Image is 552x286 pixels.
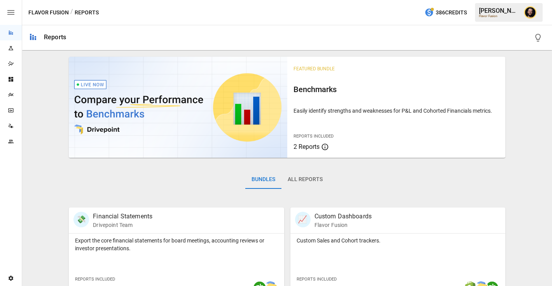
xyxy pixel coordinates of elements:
[293,66,335,71] span: Featured Bundle
[75,237,278,252] p: Export the core financial statements for board meetings, accounting reviews or investor presentat...
[69,57,287,158] img: video thumbnail
[28,8,69,17] button: Flavor Fusion
[314,221,372,229] p: Flavor Fusion
[293,107,499,115] p: Easily identify strengths and weaknesses for P&L and Cohorted Financials metrics.
[519,2,541,23] button: Ciaran Nugent
[293,83,499,96] h6: Benchmarks
[293,134,334,139] span: Reports Included
[44,33,66,41] div: Reports
[93,212,152,221] p: Financial Statements
[297,237,499,244] p: Custom Sales and Cohort trackers.
[314,212,372,221] p: Custom Dashboards
[293,143,320,150] span: 2 Reports
[73,212,89,227] div: 💸
[70,8,73,17] div: /
[75,277,115,282] span: Reports Included
[524,6,536,19] img: Ciaran Nugent
[297,277,337,282] span: Reports Included
[479,7,519,14] div: [PERSON_NAME]
[93,221,152,229] p: Drivepoint Team
[421,5,470,20] button: 386Credits
[281,170,329,189] button: All Reports
[436,8,467,17] span: 386 Credits
[245,170,281,189] button: Bundles
[479,14,519,18] div: Flavor Fusion
[295,212,311,227] div: 📈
